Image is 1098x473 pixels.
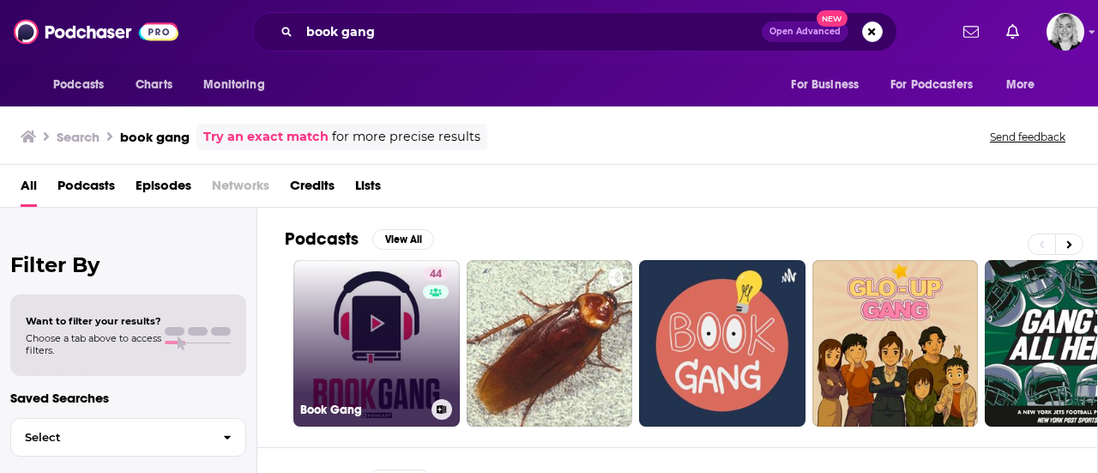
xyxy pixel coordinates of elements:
span: Open Advanced [769,27,841,36]
span: New [817,10,848,27]
span: Monitoring [203,73,264,97]
button: View All [372,229,434,250]
button: Open AdvancedNew [762,21,848,42]
img: Podchaser - Follow, Share and Rate Podcasts [14,15,178,48]
span: Want to filter your results? [26,315,161,327]
span: More [1006,73,1035,97]
a: PodcastsView All [285,228,434,250]
span: For Business [791,73,859,97]
span: Podcasts [53,73,104,97]
a: 44Book Gang [293,260,460,427]
a: 44 [423,267,449,281]
h2: Filter By [10,252,246,277]
span: Logged in as cmaur0218 [1047,13,1084,51]
a: Episodes [136,172,191,207]
a: Credits [290,172,335,207]
a: Lists [355,172,381,207]
span: Select [11,432,209,443]
a: Show notifications dropdown [999,17,1026,46]
span: Charts [136,73,172,97]
div: Search podcasts, credits, & more... [252,12,897,52]
button: open menu [191,69,287,101]
a: Show notifications dropdown [956,17,986,46]
a: All [21,172,37,207]
button: open menu [879,69,998,101]
a: Charts [124,69,183,101]
button: open menu [41,69,126,101]
h3: book gang [120,129,190,145]
h3: Search [57,129,100,145]
a: Podcasts [57,172,115,207]
button: open menu [994,69,1057,101]
a: Try an exact match [203,127,329,147]
span: For Podcasters [890,73,973,97]
button: open menu [779,69,880,101]
span: Networks [212,172,269,207]
img: User Profile [1047,13,1084,51]
h2: Podcasts [285,228,359,250]
h3: Book Gang [300,403,425,417]
p: Saved Searches [10,390,246,406]
span: Choose a tab above to access filters. [26,332,161,356]
span: 44 [430,266,442,283]
button: Select [10,418,246,457]
button: Show profile menu [1047,13,1084,51]
input: Search podcasts, credits, & more... [299,18,762,45]
span: for more precise results [332,127,480,147]
button: Send feedback [985,130,1071,144]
